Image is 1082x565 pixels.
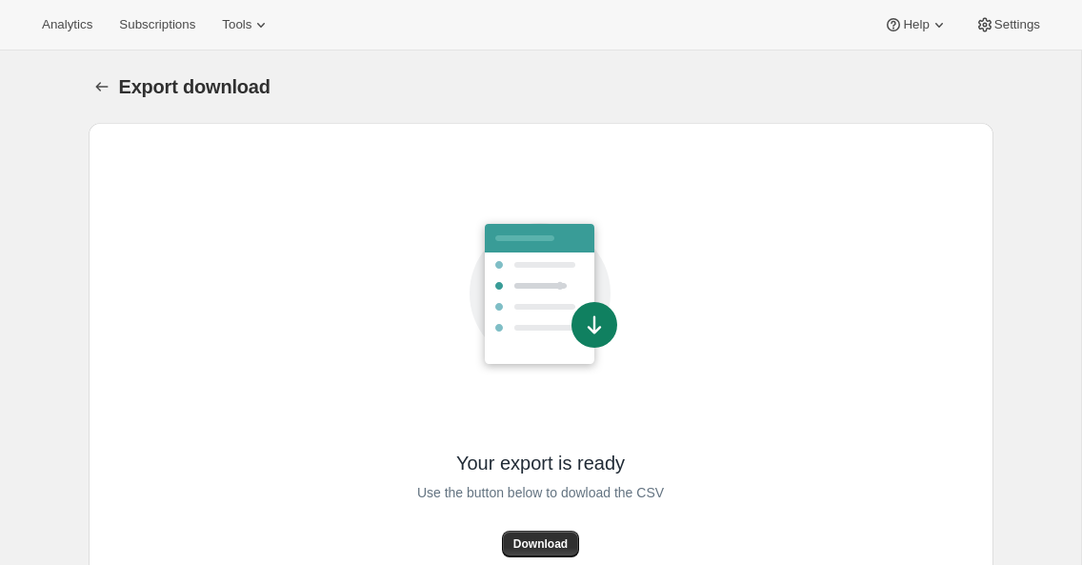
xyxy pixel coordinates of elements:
span: Your export is ready [456,451,625,475]
span: Analytics [42,17,92,32]
span: Download [513,536,568,552]
button: Export download [89,73,115,100]
button: Analytics [30,11,104,38]
span: Subscriptions [119,17,195,32]
button: Subscriptions [108,11,207,38]
span: Use the button below to dowload the CSV [417,481,664,504]
span: Export download [119,76,270,97]
button: Help [872,11,959,38]
span: Help [903,17,929,32]
button: Tools [210,11,282,38]
span: Settings [994,17,1040,32]
button: Download [502,531,579,557]
button: Settings [964,11,1052,38]
span: Tools [222,17,251,32]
